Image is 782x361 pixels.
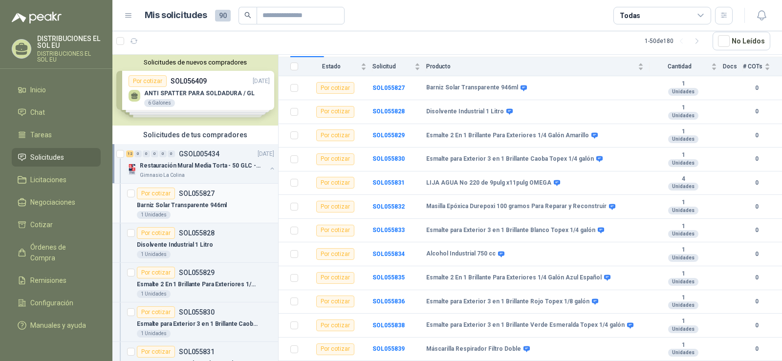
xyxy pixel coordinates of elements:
div: Por cotizar [316,296,354,307]
a: SOL055839 [372,345,405,352]
div: 1 Unidades [137,330,171,338]
a: SOL055836 [372,298,405,305]
a: Por cotizarSOL055827Barniz Solar Transparente 946ml1 Unidades [112,184,278,223]
b: SOL055835 [372,274,405,281]
div: Unidades [668,159,698,167]
span: Producto [426,63,636,70]
div: Unidades [668,349,698,357]
b: 1 [650,104,717,112]
b: 0 [743,226,770,235]
span: Tareas [30,129,52,140]
button: No Leídos [713,32,770,50]
span: Inicio [30,85,46,95]
b: 1 [650,270,717,278]
a: Configuración [12,294,101,312]
b: 1 [650,294,717,302]
span: 90 [215,10,231,21]
a: Tareas [12,126,101,144]
div: 0 [168,150,175,157]
div: 12 [126,150,133,157]
p: [DATE] [258,149,274,159]
h1: Mis solicitudes [145,8,207,22]
b: Esmalte para Exterior 3 en 1 Brillante Rojo Topex 1/8 galón [426,298,589,306]
a: Manuales y ayuda [12,316,101,335]
b: LIJA AGUA No 220 de 9pulg x11pulg OMEGA [426,179,551,187]
a: SOL055833 [372,227,405,234]
div: Por cotizar [137,346,175,358]
div: Por cotizar [316,248,354,260]
b: Esmalte para Exterior 3 en 1 Brillante Blanco Topex 1/4 galón [426,227,595,234]
div: Por cotizar [137,188,175,199]
div: Por cotizar [316,272,354,284]
p: SOL055830 [179,309,215,316]
div: Solicitudes de tus compradores [112,126,278,144]
b: Masilla Epóxica Durepoxi 100 gramos Para Reparar y Reconstruir [426,203,607,211]
p: SOL055829 [179,269,215,276]
span: # COTs [743,63,762,70]
a: SOL055828 [372,108,405,115]
div: Por cotizar [137,227,175,239]
b: 1 [650,151,717,159]
b: SOL055830 [372,155,405,162]
b: 1 [650,128,717,136]
b: 1 [650,80,717,88]
th: # COTs [743,57,782,76]
th: Solicitud [372,57,426,76]
span: Estado [304,63,359,70]
a: Remisiones [12,271,101,290]
div: Por cotizar [137,267,175,278]
a: SOL055838 [372,322,405,329]
a: Inicio [12,81,101,99]
b: 0 [743,178,770,188]
div: Por cotizar [137,306,175,318]
div: Unidades [668,278,698,286]
b: 0 [743,84,770,93]
div: 1 Unidades [137,211,171,219]
div: Todas [620,10,640,21]
b: 1 [650,223,717,231]
th: Producto [426,57,650,76]
span: Cotizar [30,219,53,230]
div: Por cotizar [316,153,354,165]
th: Cantidad [650,57,723,76]
div: Unidades [668,88,698,96]
a: SOL055827 [372,85,405,91]
a: Por cotizarSOL055828Disolvente Industrial 1 Litro1 Unidades [112,223,278,263]
div: Por cotizar [316,129,354,141]
img: Logo peakr [12,12,62,23]
b: Alcohol Industrial 750 cc [426,250,496,258]
span: Órdenes de Compra [30,242,91,263]
b: 0 [743,131,770,140]
p: SOL055831 [179,348,215,355]
b: 0 [743,250,770,259]
th: Docs [723,57,743,76]
div: Unidades [668,254,698,262]
a: SOL055834 [372,251,405,257]
b: 0 [743,107,770,116]
b: 1 [650,318,717,325]
b: Esmalte para Exterior 3 en 1 Brillante Caoba Topex 1/4 galón [426,155,594,163]
div: Unidades [668,207,698,214]
b: 1 [650,246,717,254]
div: 0 [143,150,150,157]
div: Por cotizar [316,343,354,355]
span: Manuales y ayuda [30,320,86,331]
p: SOL055828 [179,230,215,236]
b: 4 [650,175,717,183]
div: Por cotizar [316,106,354,118]
b: 0 [743,321,770,330]
b: Esmalte para Exterior 3 en 1 Brillante Verde Esmeralda Topex 1/4 galón [426,321,625,329]
a: Por cotizarSOL055829Esmalte 2 En 1 Brillante Para Exteriores 1/4 Galón Amarillo1 Unidades [112,263,278,302]
a: SOL055831 [372,179,405,186]
p: SOL055827 [179,190,215,197]
button: Solicitudes de nuevos compradores [116,59,274,66]
p: Disolvente Industrial 1 Litro [137,240,213,250]
div: Por cotizar [316,177,354,189]
a: Chat [12,103,101,122]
